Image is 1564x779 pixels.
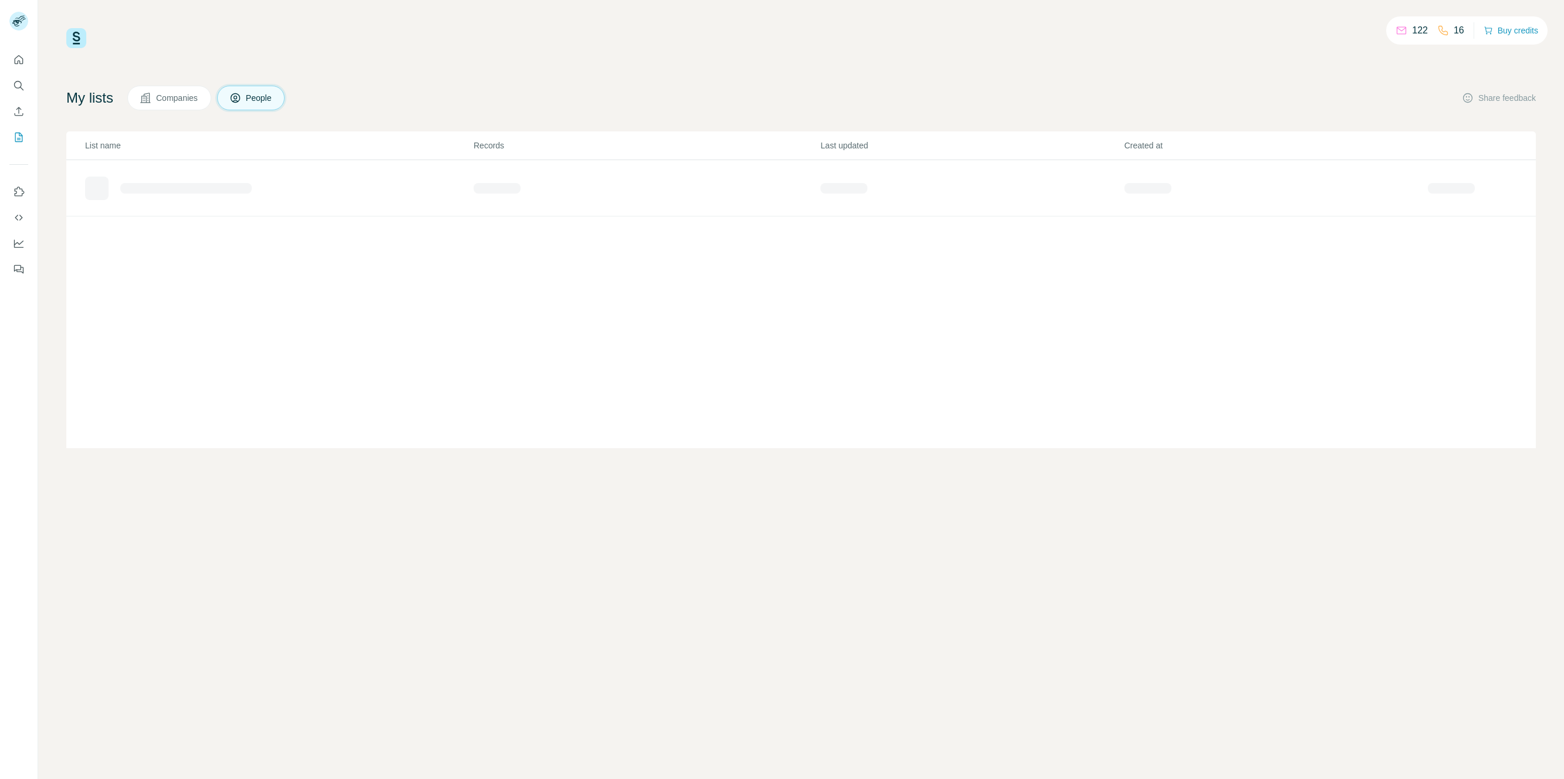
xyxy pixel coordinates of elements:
button: Use Surfe API [9,207,28,228]
p: List name [85,140,472,151]
button: Use Surfe on LinkedIn [9,181,28,202]
img: Surfe Logo [66,28,86,48]
button: Feedback [9,259,28,280]
button: My lists [9,127,28,148]
span: Companies [156,92,199,104]
p: Created at [1124,140,1427,151]
button: Buy credits [1484,22,1538,39]
p: 122 [1412,23,1428,38]
p: Last updated [820,140,1123,151]
button: Enrich CSV [9,101,28,122]
button: Dashboard [9,233,28,254]
button: Quick start [9,49,28,70]
span: People [246,92,273,104]
p: Records [474,140,819,151]
button: Share feedback [1462,92,1536,104]
h4: My lists [66,89,113,107]
p: 16 [1454,23,1464,38]
button: Search [9,75,28,96]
